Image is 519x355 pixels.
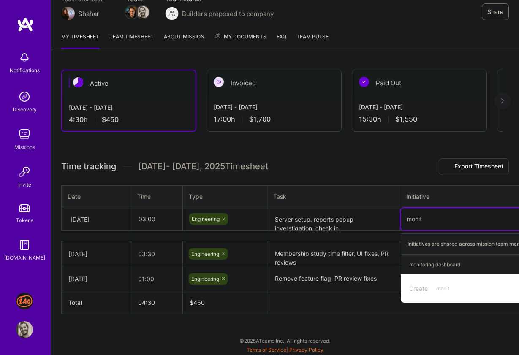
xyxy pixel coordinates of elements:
[18,180,31,189] div: Invite
[247,347,286,353] a: Terms of Service
[109,32,154,49] a: Team timesheet
[138,161,268,172] span: [DATE] - [DATE] , 2025 Timesheet
[62,291,131,314] th: Total
[207,70,341,96] div: Invoiced
[268,208,399,230] textarea: Server setup, reports popup inverstigation, check in
[51,330,519,351] div: © 2025 ATeams Inc., All rights reserved.
[131,291,183,314] th: 04:30
[482,3,509,20] button: Share
[14,143,35,152] div: Missions
[165,7,179,20] img: Builders proposed to company
[16,88,33,105] img: discovery
[71,214,90,223] div: [DATE]
[19,204,30,212] img: tokens
[61,161,116,172] span: Time tracking
[17,17,34,32] img: logo
[192,216,220,222] span: Engineering
[215,32,266,49] a: My Documents
[215,32,266,41] span: My Documents
[13,105,37,114] div: Discovery
[182,9,274,18] span: Builders proposed to company
[137,5,148,19] a: Team Member Avatar
[73,77,83,87] img: Active
[268,267,399,290] textarea: Remove feature flag, PR review fixes
[444,163,451,171] i: icon Download
[78,9,99,18] div: Shahar
[352,70,486,96] div: Paid Out
[126,5,137,19] a: Team Member Avatar
[296,32,329,49] a: Team Pulse
[14,293,35,309] a: J: 240 Tutoring - Jobs Section Redesign
[14,321,35,338] a: User Avatar
[289,347,323,353] a: Privacy Policy
[16,236,33,253] img: guide book
[268,242,399,266] textarea: Membership study time filter, UI fixes, PR reviews
[191,276,219,282] span: Engineering
[16,321,33,338] img: User Avatar
[131,243,182,265] input: HH:MM
[68,249,124,258] div: [DATE]
[432,283,454,294] span: monit
[395,115,417,124] span: $1,550
[296,33,329,40] span: Team Pulse
[183,185,267,207] th: Type
[359,103,480,111] div: [DATE] - [DATE]
[409,260,460,269] div: monitoring dashboard
[214,77,224,87] img: Invoiced
[214,103,334,111] div: [DATE] - [DATE]
[10,66,40,75] div: Notifications
[69,115,189,124] div: 4:30 h
[501,98,504,104] img: right
[439,158,509,175] button: Export Timesheet
[62,185,131,207] th: Date
[102,115,119,124] span: $450
[190,299,205,306] span: $ 450
[136,6,149,19] img: Team Member Avatar
[68,274,124,283] div: [DATE]
[249,115,271,124] span: $1,700
[359,77,369,87] img: Paid Out
[132,208,182,230] input: HH:MM
[61,7,75,20] img: Team Architect
[277,32,286,49] a: FAQ
[487,8,503,16] span: Share
[359,115,480,124] div: 15:30 h
[117,217,121,221] i: icon Chevron
[125,6,138,19] img: Team Member Avatar
[61,32,99,49] a: My timesheet
[16,216,33,225] div: Tokens
[247,347,323,353] span: |
[164,32,204,49] a: About Mission
[16,49,33,66] img: bell
[16,293,33,309] img: J: 240 Tutoring - Jobs Section Redesign
[16,163,33,180] img: Invite
[103,10,109,17] i: icon Mail
[16,126,33,143] img: teamwork
[191,251,219,257] span: Engineering
[214,115,334,124] div: 17:00 h
[267,185,400,207] th: Task
[131,268,182,290] input: HH:MM
[4,253,45,262] div: [DOMAIN_NAME]
[62,70,196,96] div: Active
[69,103,189,112] div: [DATE] - [DATE]
[137,192,177,201] div: Time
